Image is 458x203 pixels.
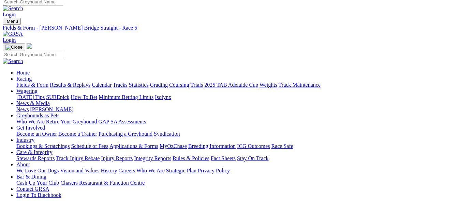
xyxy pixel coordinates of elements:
a: Home [16,70,30,75]
a: Login [3,37,16,43]
a: Race Safe [271,143,293,149]
a: Rules & Policies [173,155,209,161]
a: Privacy Policy [198,168,230,173]
a: Syndication [154,131,180,137]
a: Industry [16,137,34,143]
img: Close [5,45,23,50]
img: Search [3,58,23,64]
a: Schedule of Fees [71,143,108,149]
a: Grading [150,82,168,88]
a: Strategic Plan [166,168,196,173]
div: Care & Integrity [16,155,455,162]
a: Become a Trainer [58,131,97,137]
a: Who We Are [16,119,45,124]
a: [PERSON_NAME] [30,106,73,112]
a: Racing [16,76,32,82]
a: Applications & Forms [109,143,158,149]
div: Industry [16,143,455,149]
a: We Love Our Dogs [16,168,59,173]
a: Injury Reports [101,155,133,161]
a: History [101,168,117,173]
a: Cash Up Your Club [16,180,59,186]
a: SUREpick [46,94,69,100]
a: Results & Replays [50,82,90,88]
a: Retire Your Greyhound [46,119,97,124]
a: Statistics [129,82,149,88]
a: MyOzChase [160,143,187,149]
a: [DATE] Tips [16,94,45,100]
a: Care & Integrity [16,149,53,155]
a: News & Media [16,100,50,106]
a: Isolynx [155,94,171,100]
img: Search [3,5,23,12]
button: Toggle navigation [3,44,25,51]
div: Bar & Dining [16,180,455,186]
a: About [16,162,30,167]
a: Become an Owner [16,131,57,137]
a: Track Maintenance [279,82,321,88]
a: Stay On Track [237,155,268,161]
a: Greyhounds as Pets [16,113,59,118]
a: Integrity Reports [134,155,171,161]
div: Racing [16,82,455,88]
a: ICG Outcomes [237,143,270,149]
a: Tracks [113,82,128,88]
a: Stewards Reports [16,155,55,161]
div: Get Involved [16,131,455,137]
img: GRSA [3,31,23,37]
a: Get Involved [16,125,45,131]
a: GAP SA Assessments [99,119,146,124]
a: Purchasing a Greyhound [99,131,152,137]
a: Careers [118,168,135,173]
div: About [16,168,455,174]
a: Fact Sheets [211,155,236,161]
a: Login [3,12,16,17]
div: News & Media [16,106,455,113]
a: Coursing [169,82,189,88]
img: logo-grsa-white.png [27,43,32,49]
a: Fields & Form - [PERSON_NAME] Bridge Straight - Race 5 [3,25,455,31]
div: Greyhounds as Pets [16,119,455,125]
a: Weights [260,82,277,88]
a: Wagering [16,88,38,94]
a: Bookings & Scratchings [16,143,70,149]
a: Bar & Dining [16,174,46,180]
a: Fields & Form [16,82,48,88]
input: Search [3,51,63,58]
button: Toggle navigation [3,18,21,25]
a: Calendar [92,82,112,88]
a: Breeding Information [188,143,236,149]
a: Contact GRSA [16,186,49,192]
a: Login To Blackbook [16,192,61,198]
a: Track Injury Rebate [56,155,100,161]
a: Minimum Betting Limits [99,94,153,100]
a: How To Bet [71,94,98,100]
div: Wagering [16,94,455,100]
a: Vision and Values [60,168,99,173]
a: Who We Are [136,168,165,173]
a: News [16,106,29,112]
span: Menu [7,19,18,24]
a: 2025 TAB Adelaide Cup [204,82,258,88]
a: Trials [190,82,203,88]
a: Chasers Restaurant & Function Centre [60,180,145,186]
